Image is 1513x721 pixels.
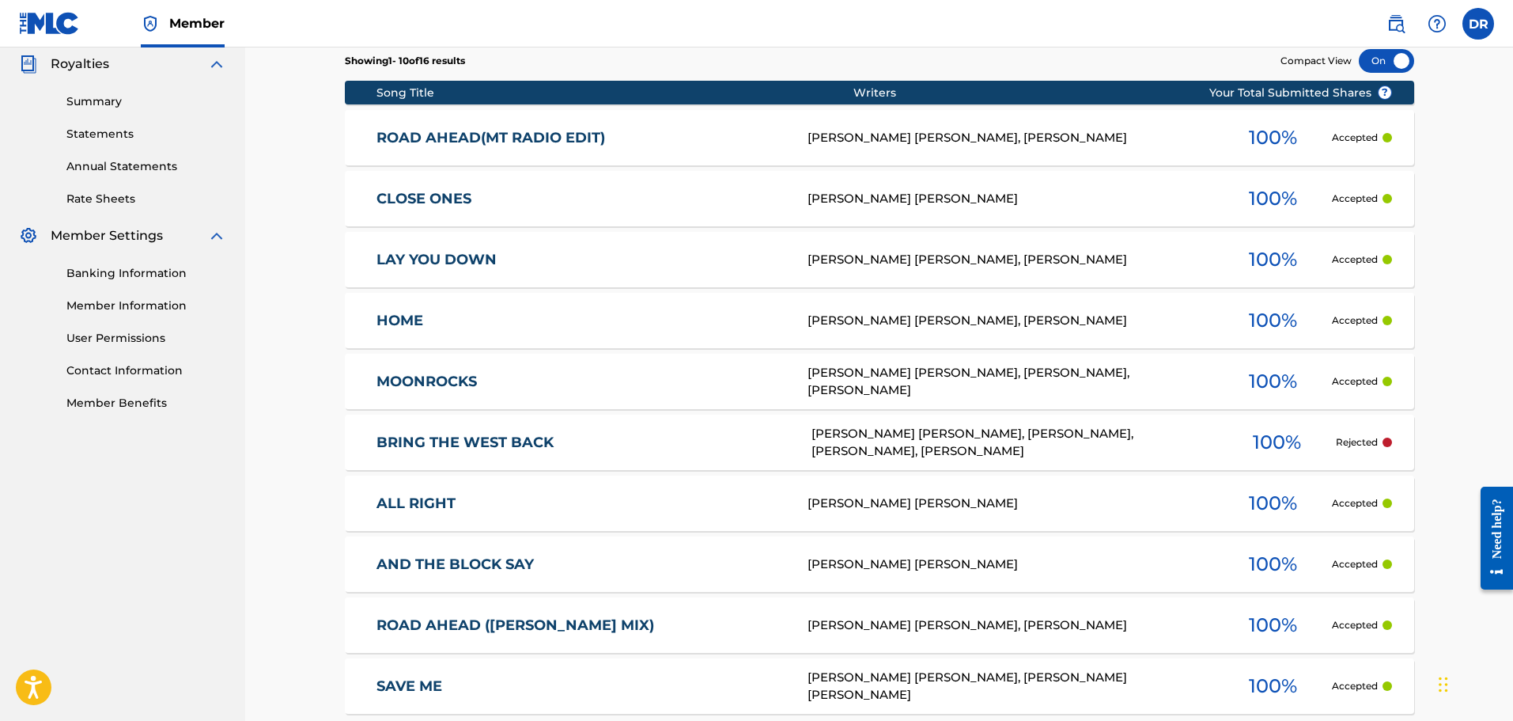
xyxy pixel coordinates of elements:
a: CLOSE ONES [376,190,786,208]
p: Accepted [1332,131,1378,145]
div: [PERSON_NAME] [PERSON_NAME], [PERSON_NAME] [808,312,1214,330]
div: Help [1421,8,1453,40]
p: Accepted [1332,192,1378,206]
div: Writers [853,85,1260,101]
div: [PERSON_NAME] [PERSON_NAME], [PERSON_NAME], [PERSON_NAME] [808,364,1214,400]
div: [PERSON_NAME] [PERSON_NAME] [808,556,1214,574]
span: 100 % [1249,672,1297,700]
p: Accepted [1332,496,1378,510]
a: ROAD AHEAD ([PERSON_NAME] MIX) [376,617,786,635]
div: [PERSON_NAME] [PERSON_NAME] [808,495,1214,513]
span: 100 % [1249,306,1297,335]
p: Accepted [1332,679,1378,693]
span: 100 % [1249,611,1297,639]
p: Accepted [1332,313,1378,328]
a: MOONROCKS [376,373,786,391]
a: ALL RIGHT [376,495,786,513]
a: AND THE BLOCK SAY [376,556,786,574]
img: Member Settings [19,226,38,245]
a: ROAD AHEAD(MT RADIO EDIT) [376,129,786,147]
img: expand [207,55,226,74]
img: search [1386,14,1405,33]
p: Rejected [1336,435,1378,450]
a: Banking Information [66,265,226,282]
p: Accepted [1332,557,1378,571]
span: 100 % [1253,428,1301,457]
div: [PERSON_NAME] [PERSON_NAME], [PERSON_NAME] [808,617,1214,635]
div: [PERSON_NAME] [PERSON_NAME] [808,190,1214,208]
p: Accepted [1332,618,1378,632]
span: 100 % [1249,489,1297,518]
p: Showing 1 - 10 of 16 results [345,54,465,68]
div: Song Title [376,85,853,101]
span: Royalties [51,55,109,74]
div: [PERSON_NAME] [PERSON_NAME], [PERSON_NAME], [PERSON_NAME], [PERSON_NAME] [811,425,1218,461]
span: Member [169,14,225,32]
a: Public Search [1380,8,1412,40]
a: User Permissions [66,330,226,347]
div: Drag [1439,661,1448,708]
a: Contact Information [66,362,226,379]
span: 100 % [1249,367,1297,396]
span: 100 % [1249,184,1297,213]
img: expand [207,226,226,245]
a: Summary [66,93,226,110]
p: Accepted [1332,374,1378,389]
a: Member Information [66,298,226,314]
a: BRING THE WEST BACK [376,434,790,452]
span: Your Total Submitted Shares [1209,85,1392,101]
span: 100 % [1249,123,1297,152]
p: Accepted [1332,252,1378,267]
img: Royalties [19,55,38,74]
a: Annual Statements [66,158,226,175]
img: help [1428,14,1447,33]
a: SAVE ME [376,677,786,696]
a: Statements [66,126,226,142]
a: LAY YOU DOWN [376,251,786,269]
span: 100 % [1249,245,1297,274]
a: HOME [376,312,786,330]
div: User Menu [1462,8,1494,40]
span: ? [1379,86,1391,99]
div: [PERSON_NAME] [PERSON_NAME], [PERSON_NAME] [PERSON_NAME] [808,669,1214,704]
span: Member Settings [51,226,163,245]
img: MLC Logo [19,12,80,35]
a: Member Benefits [66,395,226,412]
img: Top Rightsholder [141,14,160,33]
div: [PERSON_NAME] [PERSON_NAME], [PERSON_NAME] [808,129,1214,147]
span: 100 % [1249,550,1297,579]
iframe: Chat Widget [1434,645,1513,721]
div: [PERSON_NAME] [PERSON_NAME], [PERSON_NAME] [808,251,1214,269]
span: Compact View [1280,54,1352,68]
a: Rate Sheets [66,191,226,207]
iframe: Resource Center [1469,474,1513,601]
